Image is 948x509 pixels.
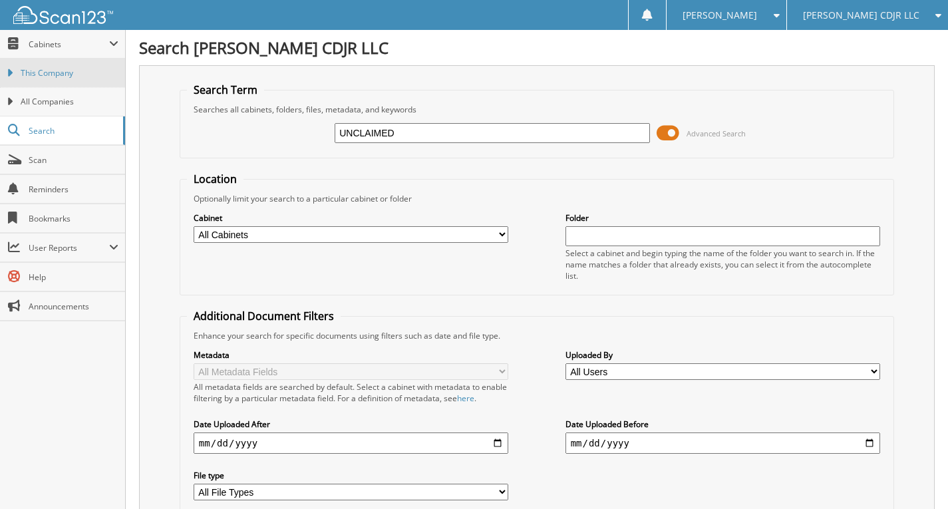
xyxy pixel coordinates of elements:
[194,212,509,224] label: Cabinet
[29,301,118,312] span: Announcements
[187,309,341,323] legend: Additional Document Filters
[29,242,109,254] span: User Reports
[29,184,118,195] span: Reminders
[565,432,881,454] input: end
[565,419,881,430] label: Date Uploaded Before
[194,419,509,430] label: Date Uploaded After
[565,349,881,361] label: Uploaded By
[194,381,509,404] div: All metadata fields are searched by default. Select a cabinet with metadata to enable filtering b...
[803,11,919,19] span: [PERSON_NAME] CDJR LLC
[29,271,118,283] span: Help
[29,39,109,50] span: Cabinets
[13,6,113,24] img: scan123-logo-white.svg
[187,172,243,186] legend: Location
[29,125,116,136] span: Search
[565,248,881,281] div: Select a cabinet and begin typing the name of the folder you want to search in. If the name match...
[687,128,746,138] span: Advanced Search
[21,67,118,79] span: This Company
[187,83,264,97] legend: Search Term
[194,470,509,481] label: File type
[881,445,948,509] iframe: Chat Widget
[29,154,118,166] span: Scan
[565,212,881,224] label: Folder
[457,393,474,404] a: here
[187,330,887,341] div: Enhance your search for specific documents using filters such as date and file type.
[194,349,509,361] label: Metadata
[683,11,757,19] span: [PERSON_NAME]
[187,193,887,204] div: Optionally limit your search to a particular cabinet or folder
[194,432,509,454] input: start
[139,37,935,59] h1: Search [PERSON_NAME] CDJR LLC
[187,104,887,115] div: Searches all cabinets, folders, files, metadata, and keywords
[21,96,118,108] span: All Companies
[29,213,118,224] span: Bookmarks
